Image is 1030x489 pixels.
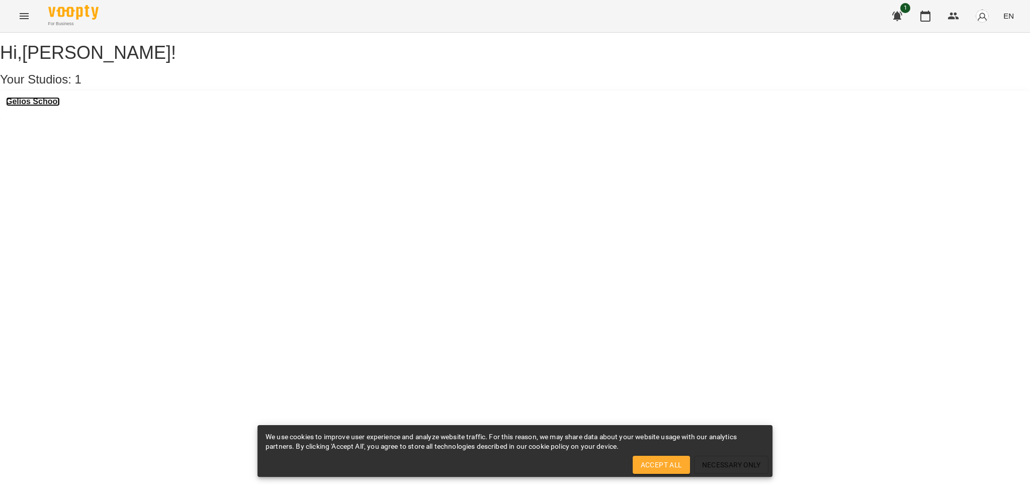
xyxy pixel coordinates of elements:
span: EN [1003,11,1014,21]
img: Voopty Logo [48,5,99,20]
button: EN [999,7,1018,25]
button: Menu [12,4,36,28]
a: Gelios School [6,97,60,106]
img: avatar_s.png [975,9,989,23]
span: For Business [48,21,99,27]
span: 1 [75,72,81,86]
span: 1 [900,3,910,13]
